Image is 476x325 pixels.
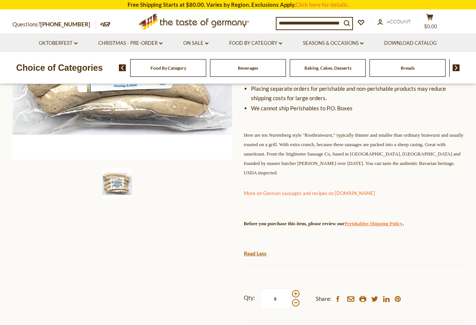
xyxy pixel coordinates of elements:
strong: . [403,220,404,226]
a: Click here for details. [295,1,349,8]
a: Perishables Shipping Policy [345,221,403,226]
img: previous arrow [119,64,126,71]
li: Placing separate orders for perishable and non-perishable products may reduce shipping costs for ... [251,84,464,103]
a: Baking, Cakes, Desserts [304,65,351,71]
a: Download Catalog [384,39,437,47]
strong: Qty: [244,293,255,302]
strong: Before you purchase this item, please review our [244,221,403,226]
img: Stiglmeier Nuernberger-style Bratwurst, 1 lbs. [102,168,132,198]
a: Food By Category [229,39,282,47]
li: We cannot ship Perishables to P.O. Boxes [251,104,464,113]
a: Food By Category [151,65,186,71]
a: On Sale [183,39,208,47]
p: Questions? [12,20,96,29]
span: Share: [316,294,332,304]
a: Breads [401,65,415,71]
a: Oktoberfest [39,39,78,47]
a: More on German sausages and recipes on [DOMAIN_NAME] [244,190,375,196]
a: Seasons & Occasions [303,39,363,47]
span: $0.00 [424,23,437,29]
a: Account [377,18,411,26]
a: Christmas - PRE-ORDER [98,39,163,47]
input: Qty: [260,288,291,309]
button: $0.00 [419,14,441,32]
img: next arrow [453,64,460,71]
a: Beverages [238,65,258,71]
span: Here are ten Nuremberg style "Rostbratwurst," typically thinner and smaller than ordinary bratwur... [244,132,464,175]
span: Account [387,18,411,24]
a: [PHONE_NUMBER] [40,21,90,27]
a: Read Less [244,250,266,257]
